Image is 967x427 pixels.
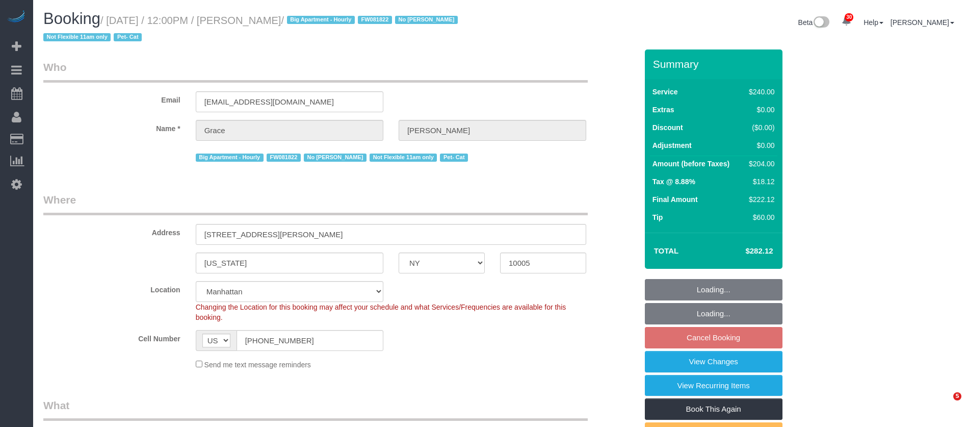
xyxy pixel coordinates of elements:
div: $204.00 [745,159,774,169]
label: Amount (before Taxes) [652,159,729,169]
span: Big Apartment - Hourly [287,16,355,24]
label: Location [36,281,188,295]
legend: What [43,398,588,421]
input: Cell Number [237,330,383,351]
input: Zip Code [500,253,586,273]
a: View Changes [645,351,782,372]
label: Extras [652,105,674,115]
span: Send me text message reminders [204,361,311,369]
label: Final Amount [652,194,698,205]
a: Help [864,18,883,27]
label: Cell Number [36,330,188,344]
a: Beta [798,18,830,27]
span: Big Apartment - Hourly [196,154,264,162]
div: $222.12 [745,194,774,205]
label: Tip [652,212,663,222]
a: View Recurring Items [645,375,782,396]
h3: Summary [653,58,777,70]
input: First Name [196,120,383,141]
span: FW081822 [358,16,392,24]
label: Service [652,87,678,97]
label: Adjustment [652,140,692,150]
a: 30 [837,10,856,33]
div: $240.00 [745,87,774,97]
input: City [196,253,383,273]
a: [PERSON_NAME] [891,18,954,27]
div: $18.12 [745,177,774,187]
span: Not Flexible 11am only [43,33,111,41]
legend: Where [43,192,588,215]
small: / [DATE] / 12:00PM / [PERSON_NAME] [43,15,461,43]
iframe: Intercom live chat [932,392,957,417]
strong: Total [654,246,679,255]
label: Tax @ 8.88% [652,177,695,187]
span: Booking [43,10,100,28]
label: Discount [652,122,683,133]
h4: $282.12 [715,247,773,256]
img: Automaid Logo [6,10,27,24]
span: Pet- Cat [440,154,468,162]
span: Changing the Location for this booking may affect your schedule and what Services/Frequencies are... [196,303,566,321]
label: Email [36,91,188,105]
img: New interface [813,16,829,30]
div: $60.00 [745,212,774,222]
input: Email [196,91,383,112]
label: Name * [36,120,188,134]
span: No [PERSON_NAME] [395,16,458,24]
span: 30 [845,13,853,21]
span: Not Flexible 11am only [370,154,437,162]
div: ($0.00) [745,122,774,133]
label: Address [36,224,188,238]
input: Last Name [399,120,586,141]
span: Pet- Cat [114,33,142,41]
div: $0.00 [745,105,774,115]
div: $0.00 [745,140,774,150]
legend: Who [43,60,588,83]
span: No [PERSON_NAME] [304,154,367,162]
span: 5 [953,392,961,400]
span: FW081822 [267,154,301,162]
a: Book This Again [645,398,782,420]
